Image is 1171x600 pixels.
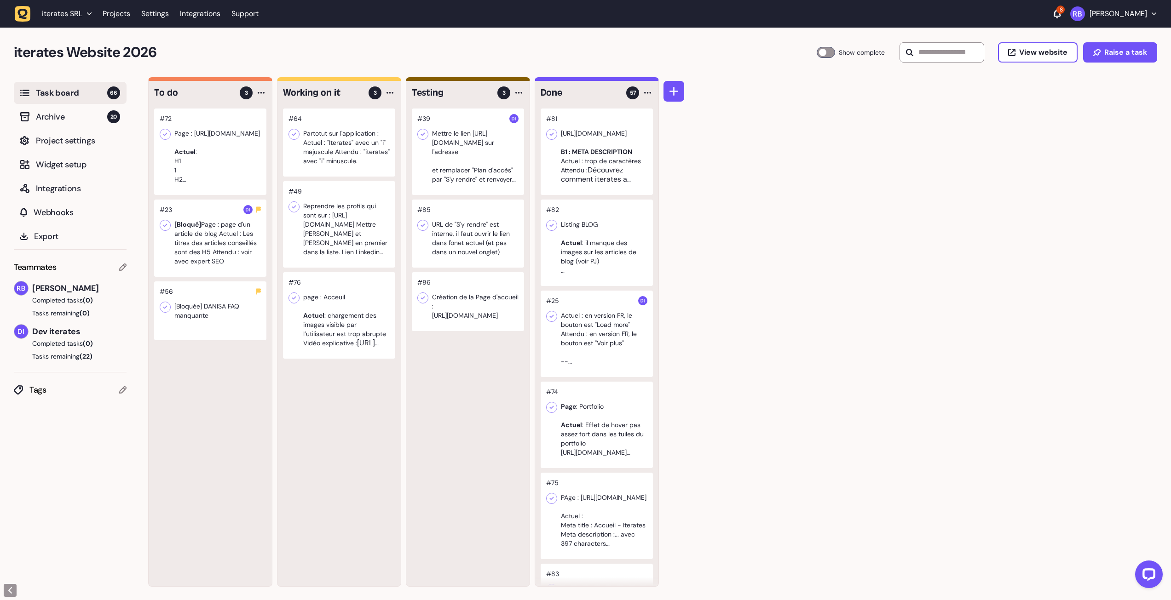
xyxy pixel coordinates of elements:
[243,205,253,214] img: Dev iterates
[83,339,93,348] span: (0)
[14,154,127,176] button: Widget setup
[1070,6,1156,21] button: [PERSON_NAME]
[541,86,620,99] h4: Done
[14,177,127,200] button: Integrations
[14,352,127,361] button: Tasks remaining(22)
[14,325,28,338] img: Dev iterates
[374,89,377,97] span: 3
[34,230,120,243] span: Export
[638,296,647,305] img: Dev iterates
[103,6,130,22] a: Projects
[14,82,127,104] button: Task board66
[1070,6,1085,21] img: Rodolphe Balay
[36,182,120,195] span: Integrations
[1056,6,1065,14] div: 18
[42,9,82,18] span: iterates SRL
[34,206,120,219] span: Webhooks
[14,281,28,295] img: Rodolphe Balay
[14,339,119,348] button: Completed tasks(0)
[14,201,127,223] button: Webhooks
[231,9,259,18] a: Support
[14,41,817,63] h2: iterates Website 2026
[36,158,120,171] span: Widget setup
[1083,42,1157,63] button: Raise a task
[1128,557,1166,595] iframe: LiveChat chat widget
[36,110,107,123] span: Archive
[32,282,127,295] span: [PERSON_NAME]
[36,134,120,147] span: Project settings
[154,86,233,99] h4: To do
[1019,49,1067,56] span: View website
[14,225,127,247] button: Export
[80,352,92,360] span: (22)
[14,130,127,152] button: Project settings
[839,47,885,58] span: Show complete
[998,42,1078,63] button: View website
[141,6,169,22] a: Settings
[36,86,107,99] span: Task board
[1090,9,1147,18] p: [PERSON_NAME]
[14,261,57,274] span: Teammates
[107,110,120,123] span: 20
[630,89,636,97] span: 57
[283,86,362,99] h4: Working on it
[14,296,119,305] button: Completed tasks(0)
[83,296,93,304] span: (0)
[1104,49,1147,56] span: Raise a task
[14,106,127,128] button: Archive20
[29,383,119,396] span: Tags
[80,309,90,317] span: (0)
[14,309,127,318] button: Tasks remaining(0)
[509,114,519,123] img: Dev iterates
[32,325,127,338] span: Dev iterates
[502,89,506,97] span: 3
[245,89,248,97] span: 3
[412,86,491,99] h4: Testing
[180,6,220,22] a: Integrations
[107,86,120,99] span: 66
[15,6,97,22] button: iterates SRL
